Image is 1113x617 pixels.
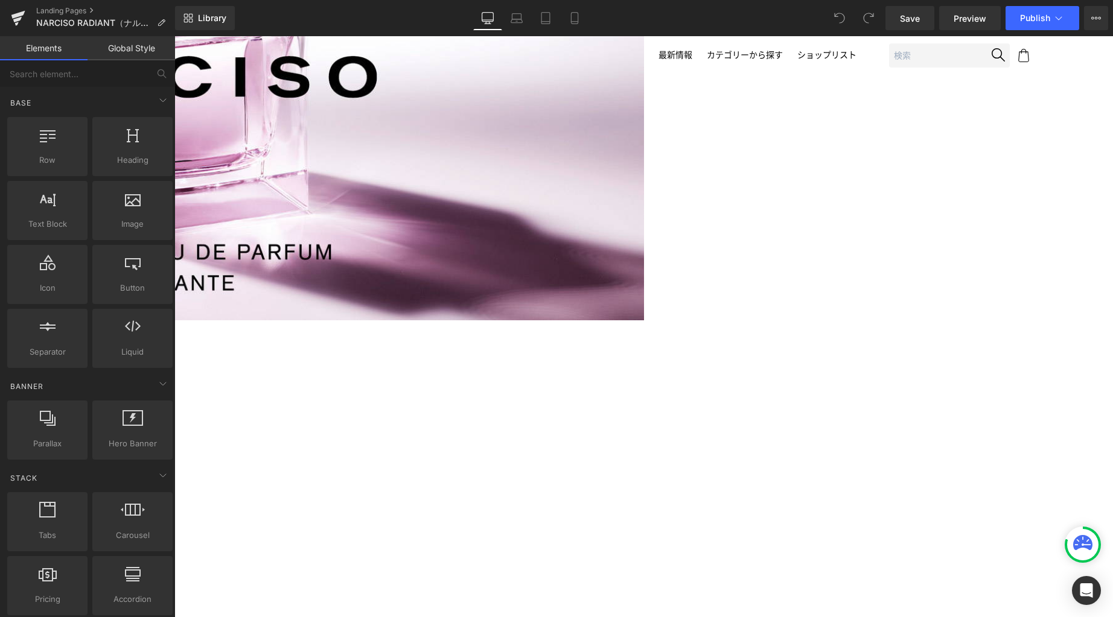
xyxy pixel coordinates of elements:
[9,381,45,392] span: Banner
[96,346,169,358] span: Liquid
[1084,6,1108,30] button: More
[9,472,39,484] span: Stack
[1020,13,1050,23] span: Publish
[560,6,589,30] a: Mobile
[198,13,226,24] span: Library
[9,97,33,109] span: Base
[11,218,84,230] span: Text Block
[1006,6,1079,30] button: Publish
[96,529,169,542] span: Carousel
[11,346,84,358] span: Separator
[531,6,560,30] a: Tablet
[96,437,169,450] span: Hero Banner
[11,282,84,294] span: Icon
[96,154,169,166] span: Heading
[96,282,169,294] span: Button
[88,36,175,60] a: Global Style
[36,18,152,28] span: NARCISO RADIANT（ナルシソ ラディアント）｜[PERSON_NAME]
[856,6,881,30] button: Redo
[502,6,531,30] a: Laptop
[11,154,84,166] span: Row
[96,218,169,230] span: Image
[11,529,84,542] span: Tabs
[11,593,84,606] span: Pricing
[175,6,235,30] a: New Library
[954,12,986,25] span: Preview
[828,6,852,30] button: Undo
[900,12,920,25] span: Save
[96,593,169,606] span: Accordion
[11,437,84,450] span: Parallax
[36,6,175,16] a: Landing Pages
[1072,576,1101,605] div: Open Intercom Messenger
[473,6,502,30] a: Desktop
[939,6,1001,30] a: Preview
